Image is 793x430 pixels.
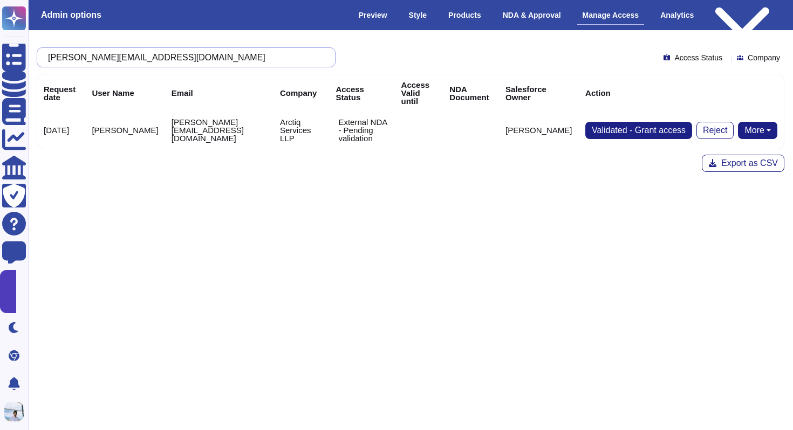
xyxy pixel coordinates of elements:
[592,126,686,135] span: Validated - Grant access
[674,54,722,61] span: Access Status
[499,112,579,149] td: [PERSON_NAME]
[41,10,101,20] h3: Admin options
[577,6,645,25] div: Manage Access
[395,74,443,112] th: Access Valid until
[37,74,85,112] th: Request date
[404,6,432,24] div: Style
[748,54,780,61] span: Company
[338,118,388,142] p: External NDA - Pending validation
[329,74,394,112] th: Access Status
[585,122,692,139] button: Validated - Grant access
[443,6,487,24] div: Products
[85,74,165,112] th: User Name
[274,74,329,112] th: Company
[703,126,727,135] span: Reject
[738,122,777,139] button: More
[702,155,784,172] button: Export as CSV
[165,74,274,112] th: Email
[353,6,393,24] div: Preview
[721,159,778,168] span: Export as CSV
[497,6,566,24] div: NDA & Approval
[655,6,699,24] div: Analytics
[499,74,579,112] th: Salesforce Owner
[37,112,85,149] td: [DATE]
[165,112,274,149] td: [PERSON_NAME][EMAIL_ADDRESS][DOMAIN_NAME]
[274,112,329,149] td: Arctiq Services LLP
[43,48,324,67] input: Search by keywords
[85,112,165,149] td: [PERSON_NAME]
[696,122,734,139] button: Reject
[443,74,499,112] th: NDA Document
[579,74,784,112] th: Action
